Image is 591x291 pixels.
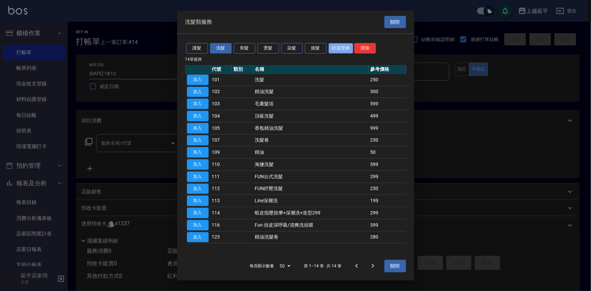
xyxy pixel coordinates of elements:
[210,43,232,54] button: 洗髮
[368,65,406,74] th: 參考價格
[210,207,232,219] td: 114
[187,171,209,182] button: 加入
[368,219,406,231] td: 399
[253,134,369,146] td: 洗髮卷
[187,135,209,146] button: 加入
[305,43,326,54] button: 接髮
[234,43,255,54] button: 剪髮
[187,75,209,85] button: 加入
[257,43,279,54] button: 燙髮
[253,207,369,219] td: 蝦皮指壓按摩+深層洗+造型299
[210,219,232,231] td: 116
[210,183,232,195] td: 112
[253,74,369,86] td: 洗髮
[368,146,406,159] td: 50
[210,170,232,183] td: 111
[185,56,406,62] p: 14 筆服務
[210,65,232,74] th: 代號
[368,183,406,195] td: 250
[187,99,209,109] button: 加入
[187,208,209,218] button: 加入
[250,263,274,269] p: 每頁顯示數量
[384,260,406,272] button: 關閉
[304,263,341,269] p: 第 1–14 筆 共 14 筆
[368,159,406,171] td: 599
[210,146,232,159] td: 109
[187,147,209,158] button: 加入
[368,98,406,110] td: 599
[210,231,232,243] td: 123
[384,16,406,28] button: 關閉
[368,170,406,183] td: 299
[253,98,369,110] td: 毛囊髮浴
[187,184,209,194] button: 加入
[210,110,232,122] td: 104
[187,87,209,97] button: 加入
[187,159,209,170] button: 加入
[187,195,209,206] button: 加入
[368,110,406,122] td: 499
[187,220,209,230] button: 加入
[253,146,369,159] td: 精油
[368,86,406,98] td: 300
[210,159,232,171] td: 110
[368,74,406,86] td: 250
[210,86,232,98] td: 102
[281,43,303,54] button: 染髮
[187,123,209,133] button: 加入
[329,43,354,54] button: 頭皮理療
[253,231,369,243] td: 精油洗髮卷
[354,43,376,54] button: 清除
[187,111,209,121] button: 加入
[368,195,406,207] td: 199
[185,19,212,25] span: 洗髮類服務
[253,110,369,122] td: 頂級洗髮
[210,195,232,207] td: 113
[232,65,253,74] th: 類別
[210,122,232,134] td: 105
[253,159,369,171] td: 海鹽洗髮
[210,98,232,110] td: 103
[210,74,232,86] td: 101
[253,170,369,183] td: FUN台式洗髮
[368,122,406,134] td: 999
[253,86,369,98] td: 精油洗髮
[253,122,369,134] td: 香氛精油洗髮
[186,43,208,54] button: 護髮
[368,231,406,243] td: 280
[277,257,293,275] div: 50
[253,65,369,74] th: 名稱
[253,183,369,195] td: FUN紓壓洗髮
[210,134,232,146] td: 107
[368,207,406,219] td: 299
[253,219,369,231] td: Fun 頭皮深呼吸/清爽洗頭膜
[368,134,406,146] td: 230
[187,232,209,243] button: 加入
[253,195,369,207] td: Line深層洗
